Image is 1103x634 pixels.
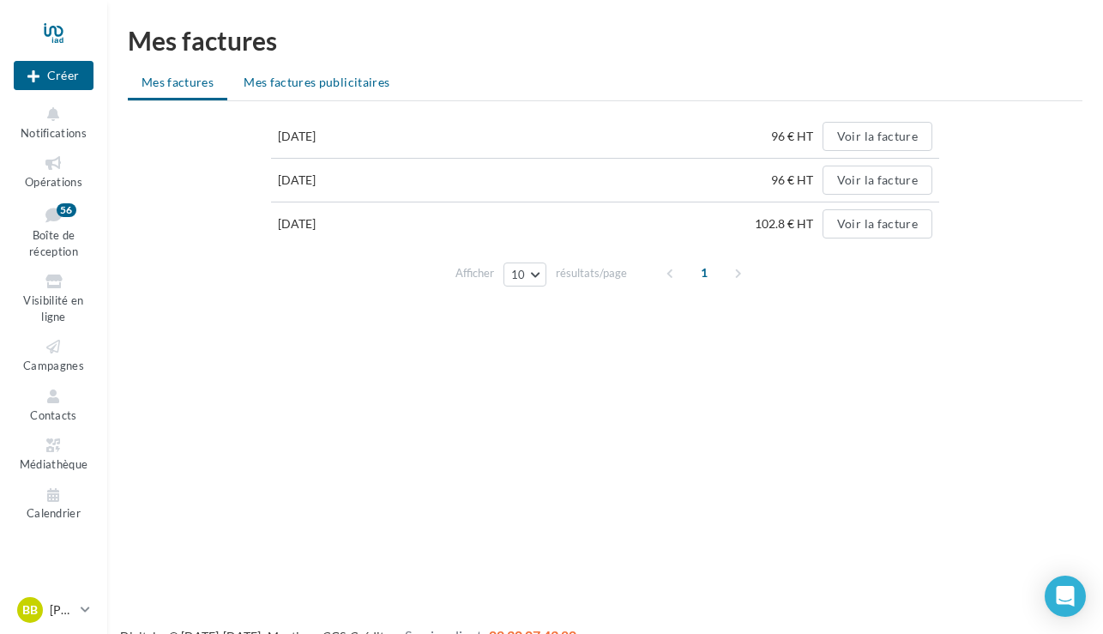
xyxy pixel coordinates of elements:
[771,172,820,187] span: 96 € HT
[14,150,93,192] a: Opérations
[511,268,526,281] span: 10
[22,601,38,619] span: BB
[29,228,78,258] span: Boîte de réception
[27,507,81,521] span: Calendrier
[455,265,494,281] span: Afficher
[14,269,93,327] a: Visibilité en ligne
[14,61,93,90] button: Créer
[271,159,401,202] td: [DATE]
[690,259,718,287] span: 1
[271,115,401,159] td: [DATE]
[30,408,77,422] span: Contacts
[271,202,401,246] td: [DATE]
[50,601,74,619] p: [PERSON_NAME]
[771,129,820,143] span: 96 € HT
[823,209,932,239] button: Voir la facture
[1045,576,1086,617] div: Open Intercom Messenger
[14,101,93,143] button: Notifications
[503,263,547,287] button: 10
[14,482,93,524] a: Calendrier
[23,293,83,323] span: Visibilité en ligne
[14,383,93,426] a: Contacts
[14,594,93,626] a: BB [PERSON_NAME]
[57,203,76,217] div: 56
[823,122,932,151] button: Voir la facture
[755,216,820,231] span: 102.8 € HT
[14,61,93,90] div: Nouvelle campagne
[23,359,84,372] span: Campagnes
[21,126,87,140] span: Notifications
[556,265,627,281] span: résultats/page
[14,200,93,263] a: Boîte de réception56
[128,27,1082,53] h1: Mes factures
[823,166,932,195] button: Voir la facture
[20,457,88,471] span: Médiathèque
[14,334,93,376] a: Campagnes
[14,432,93,474] a: Médiathèque
[25,175,82,189] span: Opérations
[244,75,389,89] span: Mes factures publicitaires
